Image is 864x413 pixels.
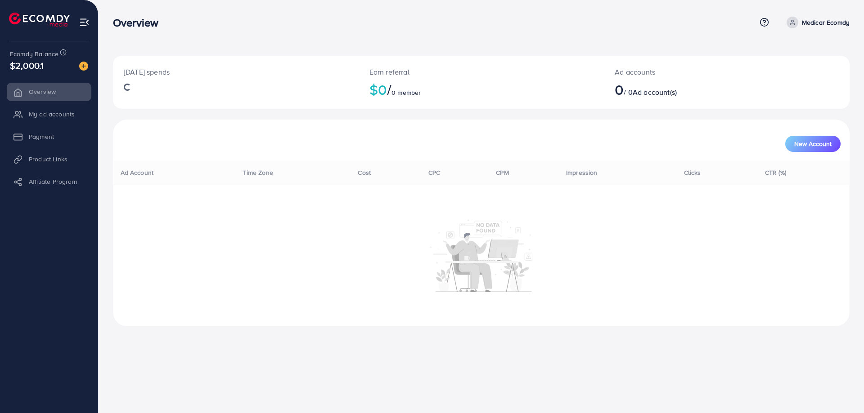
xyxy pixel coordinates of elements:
[10,49,58,58] span: Ecomdy Balance
[9,13,70,27] img: logo
[124,67,348,77] p: [DATE] spends
[113,16,166,29] h3: Overview
[802,17,850,28] p: Medicar Ecomdy
[79,62,88,71] img: image
[615,67,777,77] p: Ad accounts
[615,79,624,100] span: 0
[615,81,777,98] h2: / 0
[391,88,421,97] span: 0 member
[633,87,677,97] span: Ad account(s)
[387,79,391,100] span: /
[369,81,594,98] h2: $0
[10,59,44,72] span: $2,000.1
[369,67,594,77] p: Earn referral
[785,136,841,152] button: New Account
[783,17,850,28] a: Medicar Ecomdy
[794,141,832,147] span: New Account
[79,17,90,27] img: menu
